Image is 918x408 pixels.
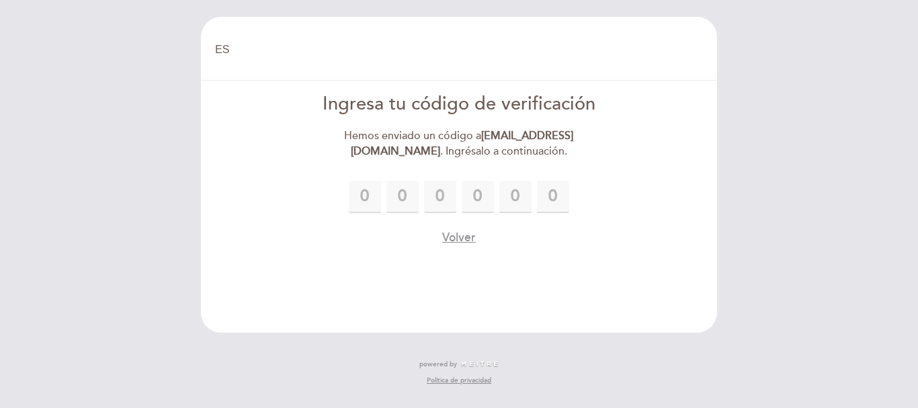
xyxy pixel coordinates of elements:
span: powered by [419,360,457,369]
input: 0 [537,181,569,213]
input: 0 [499,181,532,213]
img: MEITRE [460,361,499,368]
a: Política de privacidad [427,376,491,385]
input: 0 [386,181,419,213]
div: Hemos enviado un código a . Ingrésalo a continuación. [305,128,614,159]
strong: [EMAIL_ADDRESS][DOMAIN_NAME] [351,129,574,158]
input: 0 [349,181,381,213]
input: 0 [424,181,456,213]
input: 0 [462,181,494,213]
a: powered by [419,360,499,369]
button: Volver [442,229,476,246]
div: Ingresa tu código de verificación [305,91,614,118]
